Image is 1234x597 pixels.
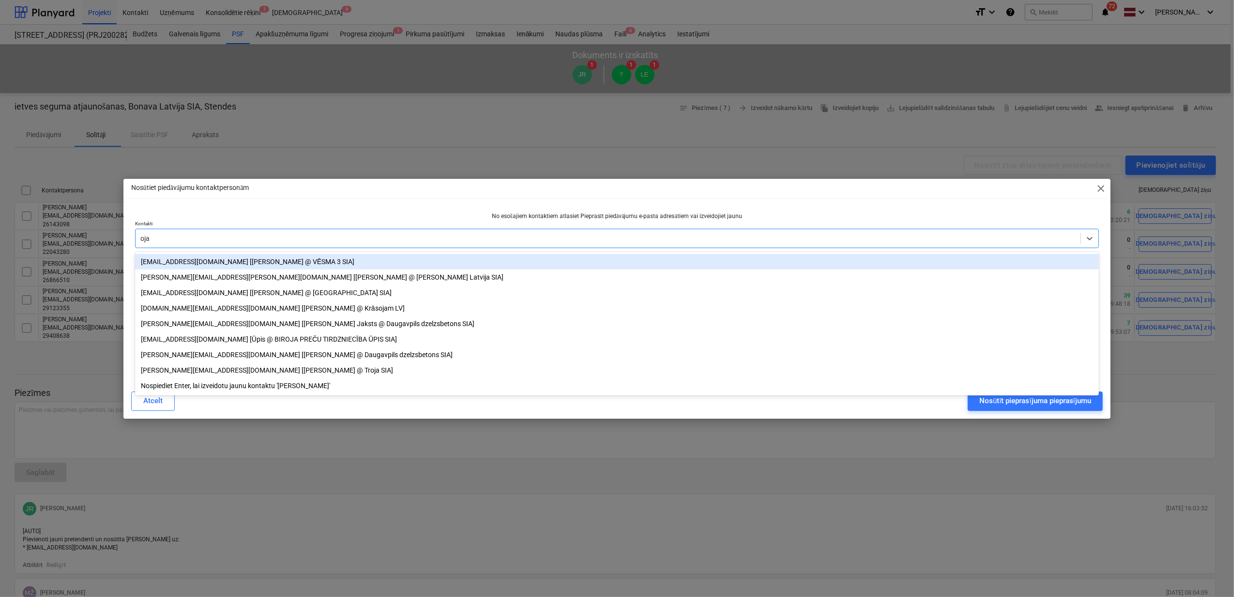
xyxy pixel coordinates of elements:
[135,316,1099,331] div: [PERSON_NAME][EMAIL_ADDRESS][DOMAIN_NAME] [[PERSON_NAME] Jaksts @ Daugavpils dzelzsbetons SIA]
[135,220,1099,229] p: Kontakti
[135,362,1099,378] div: viktors.kustovs@finieris.lv [Viktors Kustovs @ Troja SIA]
[979,394,1091,407] div: Nosūtīt pieprasījuma pieprasījumu
[131,392,175,411] button: Atcelt
[1095,183,1107,194] span: close
[135,362,1099,378] div: [PERSON_NAME][EMAIL_ADDRESS][DOMAIN_NAME] [[PERSON_NAME] @ Troja SIA]
[135,285,1099,300] div: [EMAIL_ADDRESS][DOMAIN_NAME] [[PERSON_NAME] @ [GEOGRAPHIC_DATA] SIA]
[135,378,1099,393] div: Nospiediet Enter, lai izveidotu jaunu kontaktu '[PERSON_NAME]'
[135,378,1099,393] div: Nospiediet Enter, lai izveidotu jaunu kontaktu 'oja'
[135,347,1099,362] div: [PERSON_NAME][EMAIL_ADDRESS][DOMAIN_NAME] [[PERSON_NAME] @ Daugavpils dzelzsbetons SIA]
[135,300,1099,316] div: [DOMAIN_NAME][EMAIL_ADDRESS][DOMAIN_NAME] [[PERSON_NAME] @ Krāsojam LV]
[143,394,163,407] div: Atcelt
[131,183,249,193] p: Nosūtiet piedāvājumu kontaktpersonām
[135,300,1099,316] div: krasojam.lv@gmail.com [Jānis @ Krāsojam LV]
[135,316,1099,331] div: ojars.jaksts@mbbetons.lv [Ojars Jaksts @ Daugavpils dzelzsbetons SIA]
[135,254,1099,269] div: ojares11@gmail.com [Ojārs Mastiņš @ VĒSMA 3 SIA]
[135,285,1099,300] div: rudneva@katlinieks.lv [Zoja Rudņeva @ Katlinieks SIA]
[135,269,1099,285] div: ojars.lapsa@schwenk.lv [Ojārs Lapsa @ SCHWENK Latvija SIA]
[135,347,1099,362] div: ojars.jaksts@mbbetons.lv [Ojārs Jaksts @ Daugavpils dzelzsbetons SIA]
[135,212,1099,220] p: No esošajiem kontaktiem atlasiet Pieprasīt piedāvājumu e-pasta adresātiem vai izveidojiet jaunu
[135,331,1099,347] div: [EMAIL_ADDRESS][DOMAIN_NAME] [Ūpis @ BIROJA PREČU TIRDZNIECĪBA ŪPIS SIA]
[135,269,1099,285] div: [PERSON_NAME][EMAIL_ADDRESS][PERSON_NAME][DOMAIN_NAME] [[PERSON_NAME] @ [PERSON_NAME] Latvija SIA]
[135,254,1099,269] div: [EMAIL_ADDRESS][DOMAIN_NAME] [[PERSON_NAME] @ VĒSMA 3 SIA]
[135,331,1099,347] div: upis@upis.lv [Ūpis @ BIROJA PREČU TIRDZNIECĪBA ŪPIS SIA]
[968,392,1103,411] button: Nosūtīt pieprasījuma pieprasījumu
